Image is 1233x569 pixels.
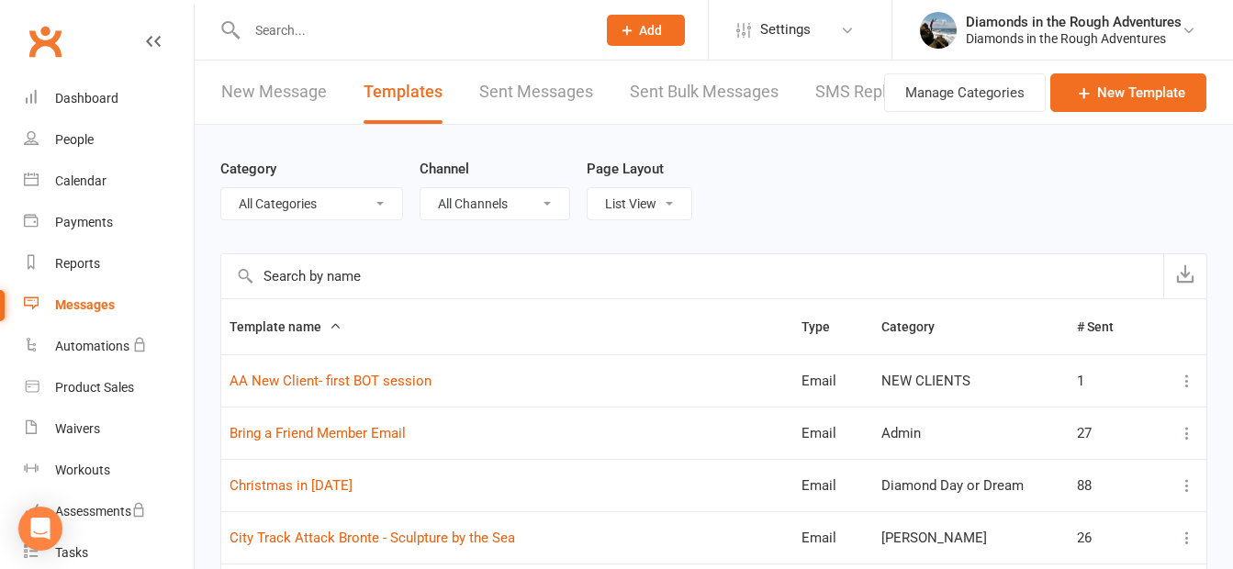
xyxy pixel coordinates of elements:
span: Type [801,319,850,334]
div: Admin [881,426,1060,441]
a: Calendar [24,161,194,202]
span: # Sent [1077,319,1134,334]
div: Reports [55,256,100,271]
div: Diamond Day or Dream [881,478,1060,494]
span: Template name [230,319,342,334]
div: Payments [55,215,113,229]
a: New Template [1050,73,1206,112]
a: Christmas in [DATE] [230,477,353,494]
a: Product Sales [24,367,194,408]
td: Email [793,459,873,511]
div: 27 [1077,426,1150,441]
span: Add [639,23,662,38]
button: Type [801,316,850,338]
button: # Sent [1077,316,1134,338]
a: Assessments [24,491,194,532]
div: Tasks [55,545,88,560]
a: Waivers [24,408,194,450]
img: thumb_image1543975352.png [920,12,957,49]
div: Workouts [55,463,110,477]
label: Category [220,158,276,180]
label: Page Layout [587,158,664,180]
label: Channel [420,158,469,180]
div: 26 [1077,530,1150,546]
div: Dashboard [55,91,118,106]
a: Dashboard [24,78,194,119]
a: Templates [364,61,443,124]
a: City Track Attack Bronte - Sculpture by the Sea [230,530,515,546]
a: Bring a Friend Member Email [230,425,406,441]
td: Email [793,511,873,563]
a: Payments [24,202,194,243]
a: Messages [24,284,194,326]
div: Calendar [55,173,106,188]
a: Clubworx [22,18,68,64]
div: 88 [1077,478,1150,494]
div: Assessments [55,504,146,519]
a: Sent Bulk Messages [630,61,779,124]
td: Email [793,354,873,407]
div: Product Sales [55,380,134,395]
a: Workouts [24,450,194,491]
span: Settings [760,9,811,50]
a: People [24,119,194,161]
button: Add [607,15,685,46]
div: Diamonds in the Rough Adventures [966,30,1182,47]
input: Search by name [221,254,1163,298]
div: NEW CLIENTS [881,374,1060,389]
a: SMS Replies [815,61,907,124]
input: Search... [241,17,583,43]
div: Messages [55,297,115,312]
td: Email [793,407,873,459]
a: Reports [24,243,194,284]
a: Sent Messages [479,61,593,124]
div: Automations [55,339,129,353]
button: Category [881,316,955,338]
div: Diamonds in the Rough Adventures [966,14,1182,30]
div: Open Intercom Messenger [18,507,62,551]
button: Template name [230,316,342,338]
button: Manage Categories [884,73,1046,112]
a: New Message [221,61,327,124]
span: Category [881,319,955,334]
div: [PERSON_NAME] [881,530,1060,546]
div: Waivers [55,421,100,436]
div: 1 [1077,374,1150,389]
a: AA New Client- first BOT session [230,373,432,389]
a: Automations [24,326,194,367]
div: People [55,132,94,147]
